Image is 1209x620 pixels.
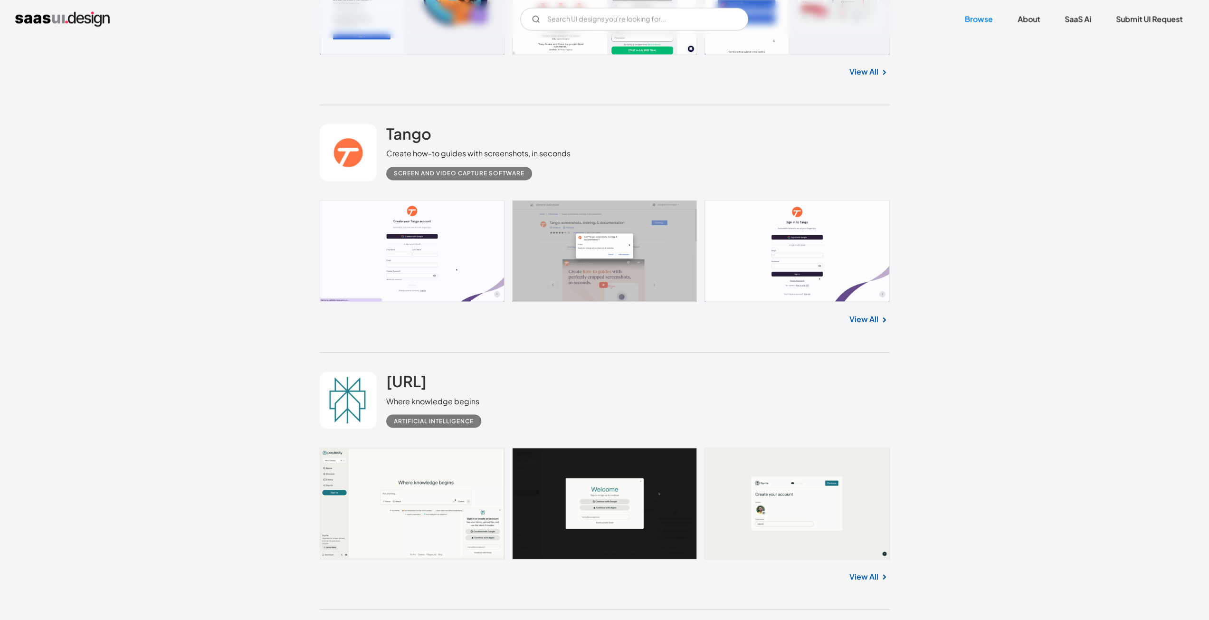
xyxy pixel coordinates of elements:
a: Tango [386,124,431,148]
div: Create how-to guides with screenshots, in seconds [386,148,571,159]
div: Screen and Video Capture Software [394,168,524,179]
a: home [15,11,110,27]
a: [URL] [386,372,427,395]
form: Email Form [520,8,748,30]
a: View All [849,314,878,325]
a: About [1006,9,1051,29]
h2: Tango [386,124,431,143]
input: Search UI designs you're looking for... [520,8,748,30]
a: View All [849,66,878,77]
div: Artificial Intelligence [394,415,474,427]
a: Submit UI Request [1104,9,1194,29]
a: View All [849,571,878,582]
a: SaaS Ai [1053,9,1103,29]
a: Browse [953,9,1004,29]
div: Where knowledge begins [386,395,489,407]
h2: [URL] [386,372,427,391]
